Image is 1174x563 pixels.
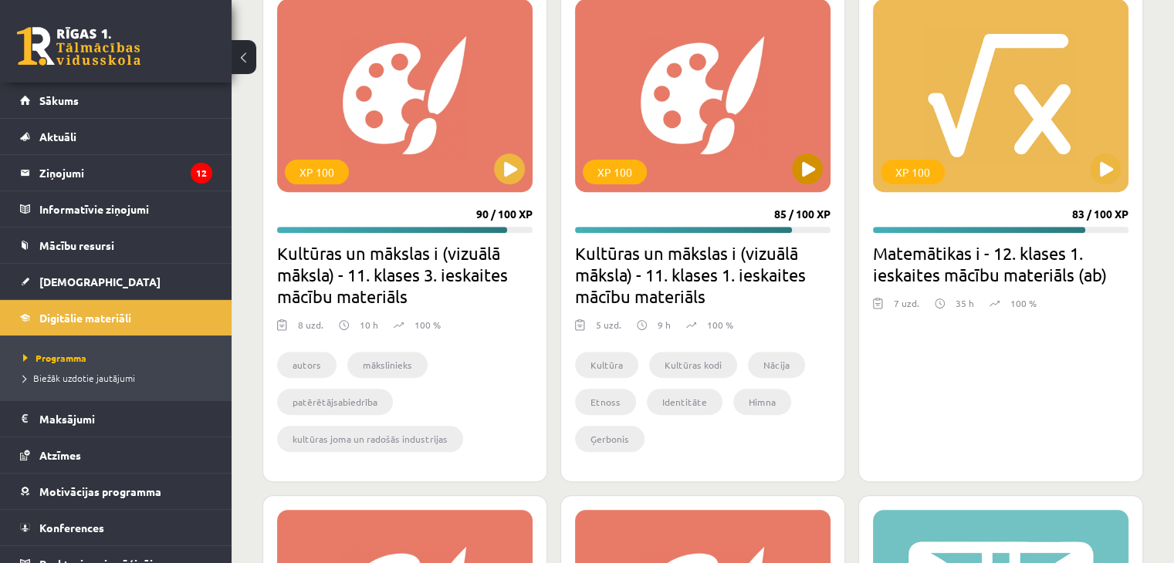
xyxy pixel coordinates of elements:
[881,160,945,184] div: XP 100
[17,27,140,66] a: Rīgas 1. Tālmācības vidusskola
[191,163,212,184] i: 12
[39,191,212,227] legend: Informatīvie ziņojumi
[277,426,463,452] li: kultūras joma un radošās industrijas
[596,318,621,341] div: 5 uzd.
[23,351,216,365] a: Programma
[20,510,212,545] a: Konferences
[20,155,212,190] a: Ziņojumi12
[39,130,76,143] span: Aktuāli
[649,352,737,378] li: Kultūras kodi
[23,352,86,364] span: Programma
[39,93,79,107] span: Sākums
[298,318,323,341] div: 8 uzd.
[39,401,212,437] legend: Maksājumi
[873,242,1128,285] h2: Matemātikas i - 12. klases 1. ieskaites mācību materiāls (ab)
[23,372,135,384] span: Biežāk uzdotie jautājumi
[20,228,212,263] a: Mācību resursi
[39,311,131,325] span: Digitālie materiāli
[647,389,722,415] li: Identitāte
[39,275,161,288] span: [DEMOGRAPHIC_DATA]
[39,238,114,252] span: Mācību resursi
[707,318,733,332] p: 100 %
[277,352,337,378] li: autors
[277,389,393,415] li: patērētājsabiedrība
[360,318,378,332] p: 10 h
[20,191,212,227] a: Informatīvie ziņojumi
[39,448,81,462] span: Atzīmes
[20,264,212,299] a: [DEMOGRAPHIC_DATA]
[20,401,212,437] a: Maksājumi
[285,160,349,184] div: XP 100
[414,318,441,332] p: 100 %
[575,426,645,452] li: Ģerbonis
[575,242,831,307] h2: Kultūras un mākslas i (vizuālā māksla) - 11. klases 1. ieskaites mācību materiāls
[39,521,104,534] span: Konferences
[20,474,212,509] a: Motivācijas programma
[894,296,919,319] div: 7 uzd.
[1010,296,1037,310] p: 100 %
[23,371,216,385] a: Biežāk uzdotie jautājumi
[583,160,647,184] div: XP 100
[575,389,636,415] li: Etnoss
[733,389,791,415] li: Himna
[39,484,161,498] span: Motivācijas programma
[748,352,805,378] li: Nācija
[20,83,212,118] a: Sākums
[956,296,974,310] p: 35 h
[20,119,212,154] a: Aktuāli
[347,352,428,378] li: mākslinieks
[20,300,212,335] a: Digitālie materiāli
[575,352,638,378] li: Kultūra
[277,242,533,307] h2: Kultūras un mākslas i (vizuālā māksla) - 11. klases 3. ieskaites mācību materiāls
[39,155,212,190] legend: Ziņojumi
[20,437,212,473] a: Atzīmes
[658,318,671,332] p: 9 h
